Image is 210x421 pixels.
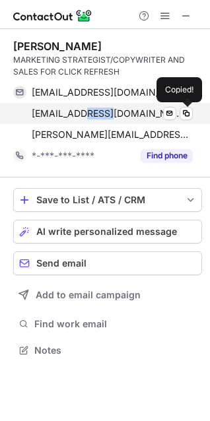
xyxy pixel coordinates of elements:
[32,86,183,98] span: [EMAIL_ADDRESS][DOMAIN_NAME]
[13,251,202,275] button: Send email
[32,108,183,119] span: [EMAIL_ADDRESS][DOMAIN_NAME]
[32,129,193,141] span: [PERSON_NAME][EMAIL_ADDRESS][DOMAIN_NAME]
[36,258,87,269] span: Send email
[13,54,202,78] div: MARKETING STRATEGIST/COPYWRITER AND SALES FOR CLICK REFRESH
[13,220,202,243] button: AI write personalized message
[13,315,202,333] button: Find work email
[13,8,92,24] img: ContactOut v5.3.10
[141,149,193,162] button: Reveal Button
[34,318,197,330] span: Find work email
[13,341,202,360] button: Notes
[13,40,102,53] div: [PERSON_NAME]
[13,188,202,212] button: save-profile-one-click
[36,290,141,300] span: Add to email campaign
[36,195,179,205] div: Save to List / ATS / CRM
[13,283,202,307] button: Add to email campaign
[34,344,197,356] span: Notes
[36,226,177,237] span: AI write personalized message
